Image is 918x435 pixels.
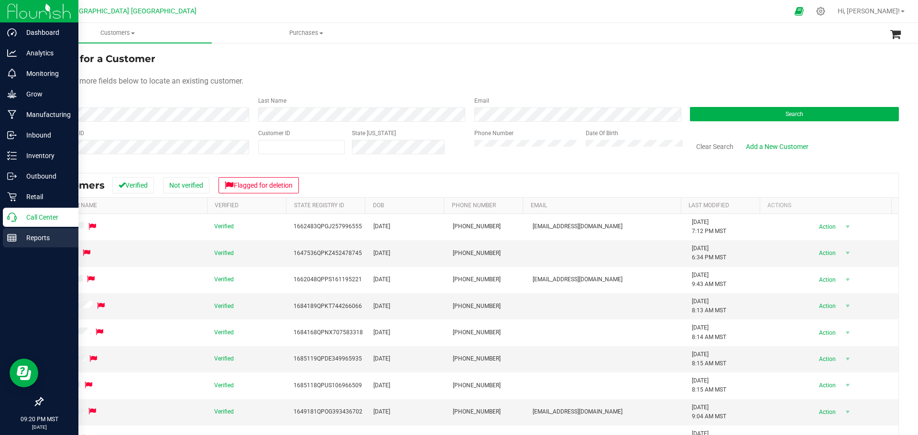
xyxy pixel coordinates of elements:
[214,328,234,337] span: Verified
[294,328,363,337] span: 1684168QPNX707583318
[453,275,501,284] span: [PHONE_NUMBER]
[23,23,212,43] a: Customers
[841,326,853,340] span: select
[692,403,726,421] span: [DATE] 9:04 AM MST
[214,381,234,390] span: Verified
[294,275,362,284] span: 1662048QPPS161195221
[788,2,810,21] span: Open Ecommerce Menu
[23,29,212,37] span: Customers
[373,302,390,311] span: [DATE]
[214,354,234,363] span: Verified
[841,352,853,366] span: select
[841,220,853,233] span: select
[17,170,74,182] p: Outbound
[453,249,501,258] span: [PHONE_NUMBER]
[212,23,401,43] a: Purchases
[17,47,74,59] p: Analytics
[81,248,92,257] div: Flagged for deletion
[7,233,17,243] inline-svg: Reports
[453,407,501,416] span: [PHONE_NUMBER]
[453,354,501,363] span: [PHONE_NUMBER]
[531,202,547,209] a: Email
[219,177,299,193] button: Flagged for deletion
[838,7,900,15] span: Hi, [PERSON_NAME]!
[373,249,390,258] span: [DATE]
[212,29,400,37] span: Purchases
[688,202,729,209] a: Last Modified
[294,354,362,363] span: 1685119QPDE349965935
[810,326,841,340] span: Action
[767,202,888,209] div: Actions
[786,111,803,117] span: Search
[692,271,726,289] span: [DATE] 9:43 AM MST
[7,69,17,78] inline-svg: Monitoring
[841,273,853,286] span: select
[17,27,74,38] p: Dashboard
[810,273,841,286] span: Action
[87,407,98,416] div: Flagged for deletion
[692,350,726,368] span: [DATE] 8:15 AM MST
[7,151,17,160] inline-svg: Inventory
[453,328,501,337] span: [PHONE_NUMBER]
[88,354,98,363] div: Flagged for deletion
[294,249,362,258] span: 1647536QPKZ452478745
[373,381,390,390] span: [DATE]
[7,171,17,181] inline-svg: Outbound
[4,415,74,424] p: 09:20 PM MST
[42,53,155,64] span: Search for a Customer
[7,28,17,37] inline-svg: Dashboard
[294,222,362,231] span: 1662483QPGJ257996555
[810,299,841,313] span: Action
[474,96,489,105] label: Email
[815,7,827,16] div: Manage settings
[7,130,17,140] inline-svg: Inbound
[214,302,234,311] span: Verified
[373,275,390,284] span: [DATE]
[17,191,74,202] p: Retail
[17,88,74,100] p: Grow
[7,212,17,222] inline-svg: Call Center
[841,405,853,419] span: select
[373,354,390,363] span: [DATE]
[258,129,290,138] label: Customer ID
[294,302,362,311] span: 1684189QPKT744266066
[214,249,234,258] span: Verified
[4,424,74,431] p: [DATE]
[112,177,154,193] button: Verified
[17,150,74,161] p: Inventory
[533,275,623,284] span: [EMAIL_ADDRESS][DOMAIN_NAME]
[373,407,390,416] span: [DATE]
[10,359,38,387] iframe: Resource center
[352,129,396,138] label: State [US_STATE]
[7,110,17,119] inline-svg: Manufacturing
[17,129,74,141] p: Inbound
[740,138,815,155] a: Add a New Customer
[692,244,726,262] span: [DATE] 6:34 PM MST
[533,407,623,416] span: [EMAIL_ADDRESS][DOMAIN_NAME]
[453,222,501,231] span: [PHONE_NUMBER]
[474,129,514,138] label: Phone Number
[373,202,384,209] a: DOB
[453,302,501,311] span: [PHONE_NUMBER]
[373,328,390,337] span: [DATE]
[692,218,726,236] span: [DATE] 7:12 PM MST
[692,323,726,341] span: [DATE] 8:14 AM MST
[94,328,105,337] div: Flagged for deletion
[692,297,726,315] span: [DATE] 8:13 AM MST
[810,405,841,419] span: Action
[17,212,74,223] p: Call Center
[453,381,501,390] span: [PHONE_NUMBER]
[17,109,74,120] p: Manufacturing
[7,192,17,202] inline-svg: Retail
[42,76,243,85] span: Use one or more fields below to locate an existing customer.
[533,222,623,231] span: [EMAIL_ADDRESS][DOMAIN_NAME]
[294,381,362,390] span: 1685118QPUS106966509
[586,129,618,138] label: Date Of Birth
[214,275,234,284] span: Verified
[294,202,344,209] a: State Registry Id
[841,299,853,313] span: select
[841,379,853,392] span: select
[690,107,899,121] button: Search
[294,407,362,416] span: 1649181QPOG393436702
[258,96,286,105] label: Last Name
